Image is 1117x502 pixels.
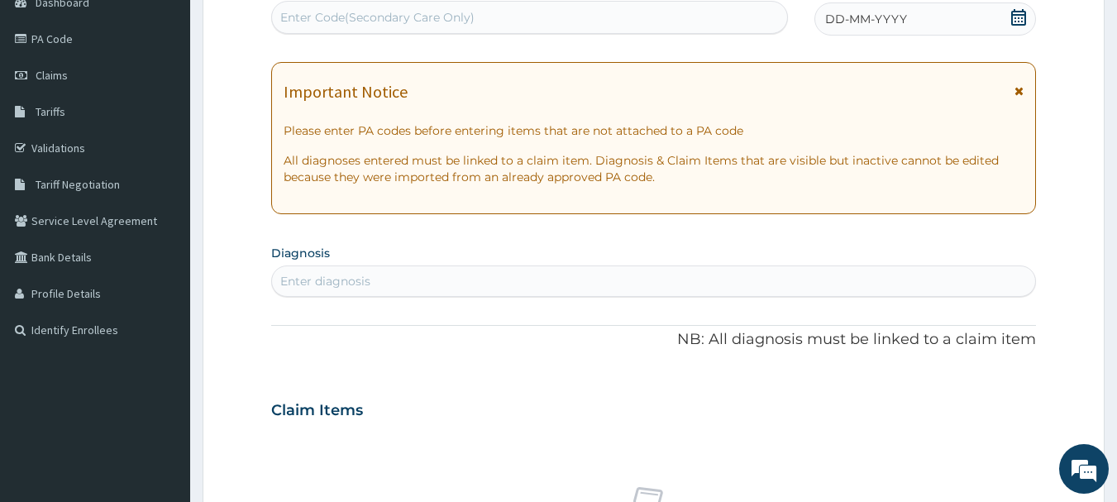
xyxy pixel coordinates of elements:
[825,11,907,27] span: DD-MM-YYYY
[271,8,311,48] div: Minimize live chat window
[271,245,330,261] label: Diagnosis
[8,330,315,388] textarea: Type your message and hit 'Enter'
[96,147,228,314] span: We're online!
[284,152,1024,185] p: All diagnoses entered must be linked to a claim item. Diagnosis & Claim Items that are visible bu...
[280,273,370,289] div: Enter diagnosis
[86,93,278,114] div: Chat with us now
[271,402,363,420] h3: Claim Items
[36,68,68,83] span: Claims
[284,122,1024,139] p: Please enter PA codes before entering items that are not attached to a PA code
[271,329,1037,351] p: NB: All diagnosis must be linked to a claim item
[31,83,67,124] img: d_794563401_company_1708531726252_794563401
[36,177,120,192] span: Tariff Negotiation
[280,9,475,26] div: Enter Code(Secondary Care Only)
[36,104,65,119] span: Tariffs
[284,83,408,101] h1: Important Notice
